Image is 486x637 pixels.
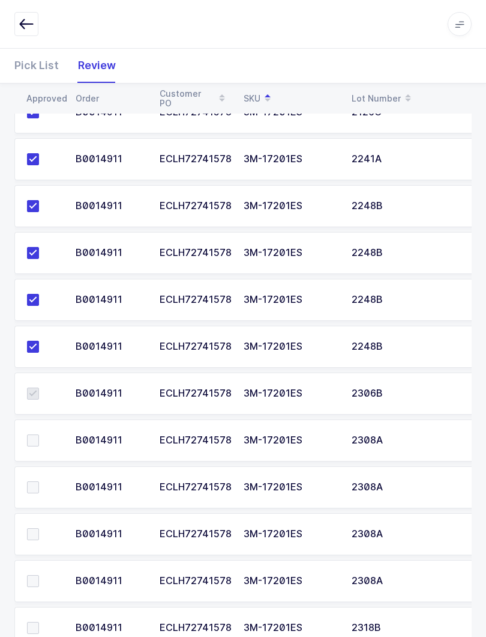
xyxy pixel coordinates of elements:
div: 3M-17201ES [244,388,337,399]
div: ECLH72741578 [160,294,229,305]
div: SKU [244,88,337,109]
div: 2126C [352,107,457,118]
div: 2248B [352,294,457,305]
div: B0014911 [76,107,145,118]
div: B0014911 [76,201,145,212]
div: 3M-17201ES [244,154,337,165]
div: 3M-17201ES [244,529,337,540]
div: 2318B [352,623,457,633]
div: 2248B [352,248,457,258]
div: B0014911 [76,248,145,258]
div: 2308A [352,482,457,493]
div: ECLH72741578 [160,107,229,118]
div: 3M-17201ES [244,294,337,305]
div: 3M-17201ES [244,576,337,587]
div: ECLH72741578 [160,248,229,258]
div: 2308A [352,576,457,587]
div: ECLH72741578 [160,576,229,587]
div: ECLH72741578 [160,154,229,165]
div: Order [76,94,145,103]
div: ECLH72741578 [160,388,229,399]
div: Review [68,48,116,83]
div: B0014911 [76,435,145,446]
div: ECLH72741578 [160,529,229,540]
div: Pick List [14,48,68,83]
div: ECLH72741578 [160,435,229,446]
div: B0014911 [76,623,145,633]
div: B0014911 [76,482,145,493]
div: 3M-17201ES [244,435,337,446]
div: ECLH72741578 [160,341,229,352]
div: ECLH72741578 [160,623,229,633]
div: B0014911 [76,576,145,587]
div: 3M-17201ES [244,341,337,352]
div: 3M-17201ES [244,248,337,258]
div: ECLH72741578 [160,201,229,212]
div: B0014911 [76,529,145,540]
div: 3M-17201ES [244,201,337,212]
div: Lot Number [352,88,457,109]
div: 2241A [352,154,457,165]
div: 3M-17201ES [244,482,337,493]
div: Customer PO [160,88,229,109]
div: Approved [26,94,61,103]
div: 2308A [352,435,457,446]
div: 3M-17201ES [244,623,337,633]
div: B0014911 [76,341,145,352]
div: ECLH72741578 [160,482,229,493]
div: B0014911 [76,294,145,305]
div: 2248B [352,201,457,212]
div: 2248B [352,341,457,352]
div: 2306B [352,388,457,399]
div: 3M-17201ES [244,107,337,118]
div: B0014911 [76,388,145,399]
div: 2308A [352,529,457,540]
div: B0014911 [76,154,145,165]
